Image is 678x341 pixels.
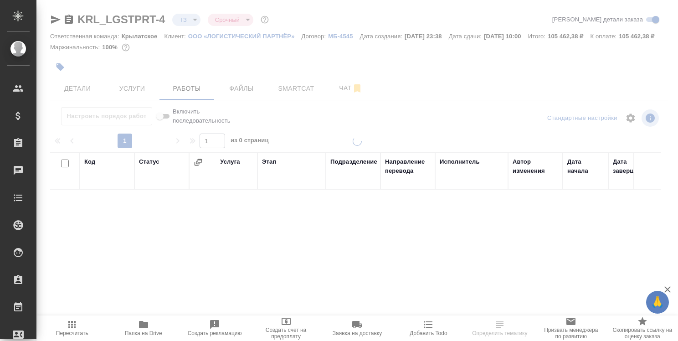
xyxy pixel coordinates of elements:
span: Скопировать ссылку на оценку заказа [612,327,673,340]
span: Создать счет на предоплату [256,327,316,340]
span: Добавить Todo [410,330,447,336]
button: 🙏 [646,291,669,314]
span: Призвать менеджера по развитию [541,327,601,340]
button: Скопировать ссылку на оценку заказа [607,315,678,341]
button: Пересчитать [36,315,108,341]
div: Услуга [220,157,240,166]
div: Код [84,157,95,166]
button: Призвать менеджера по развитию [535,315,606,341]
button: Сгруппировать [194,158,203,167]
span: 🙏 [650,293,665,312]
div: Автор изменения [513,157,558,176]
button: Создать счет на предоплату [250,315,321,341]
button: Папка на Drive [108,315,179,341]
button: Определить тематику [464,315,535,341]
span: Пересчитать [56,330,88,336]
span: Создать рекламацию [188,330,242,336]
div: Этап [262,157,276,166]
button: Заявка на доставку [322,315,393,341]
div: Направление перевода [385,157,431,176]
span: Заявка на доставку [333,330,382,336]
div: Дата завершения [613,157,649,176]
button: Добавить Todo [393,315,464,341]
div: Исполнитель [440,157,480,166]
div: Статус [139,157,159,166]
div: Дата начала [567,157,604,176]
span: Определить тематику [472,330,527,336]
button: Создать рекламацию [179,315,250,341]
span: Папка на Drive [125,330,162,336]
div: Подразделение [330,157,377,166]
